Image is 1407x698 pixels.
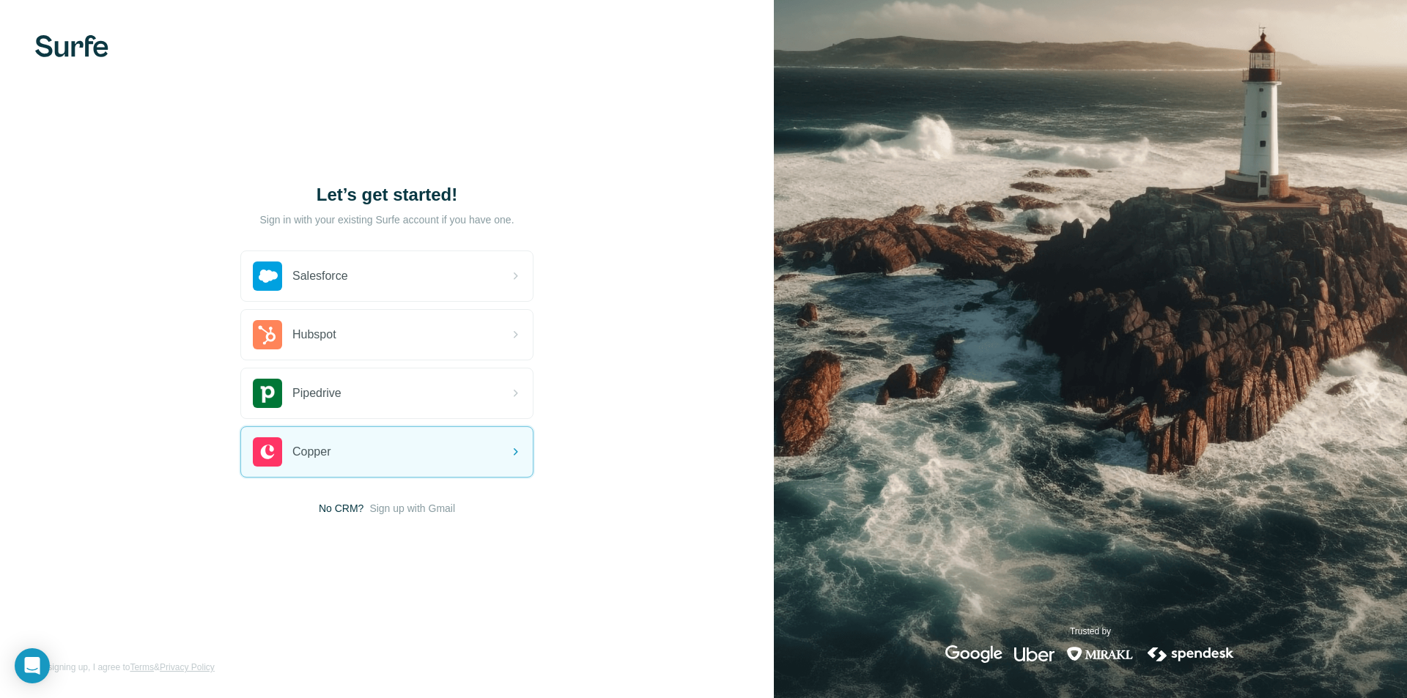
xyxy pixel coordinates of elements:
[253,261,282,291] img: salesforce's logo
[253,320,282,349] img: hubspot's logo
[259,212,514,227] p: Sign in with your existing Surfe account if you have one.
[253,437,282,467] img: copper's logo
[1070,625,1111,638] p: Trusted by
[160,662,215,672] a: Privacy Policy
[292,326,336,344] span: Hubspot
[292,443,330,461] span: Copper
[15,648,50,683] div: Open Intercom Messenger
[1014,645,1055,663] img: uber's logo
[292,385,341,402] span: Pipedrive
[130,662,154,672] a: Terms
[35,35,108,57] img: Surfe's logo
[292,267,348,285] span: Salesforce
[35,661,215,674] span: By signing up, I agree to &
[945,645,1002,663] img: google's logo
[240,183,533,207] h1: Let’s get started!
[1145,645,1236,663] img: spendesk's logo
[369,501,455,516] button: Sign up with Gmail
[253,379,282,408] img: pipedrive's logo
[319,501,363,516] span: No CRM?
[1066,645,1134,663] img: mirakl's logo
